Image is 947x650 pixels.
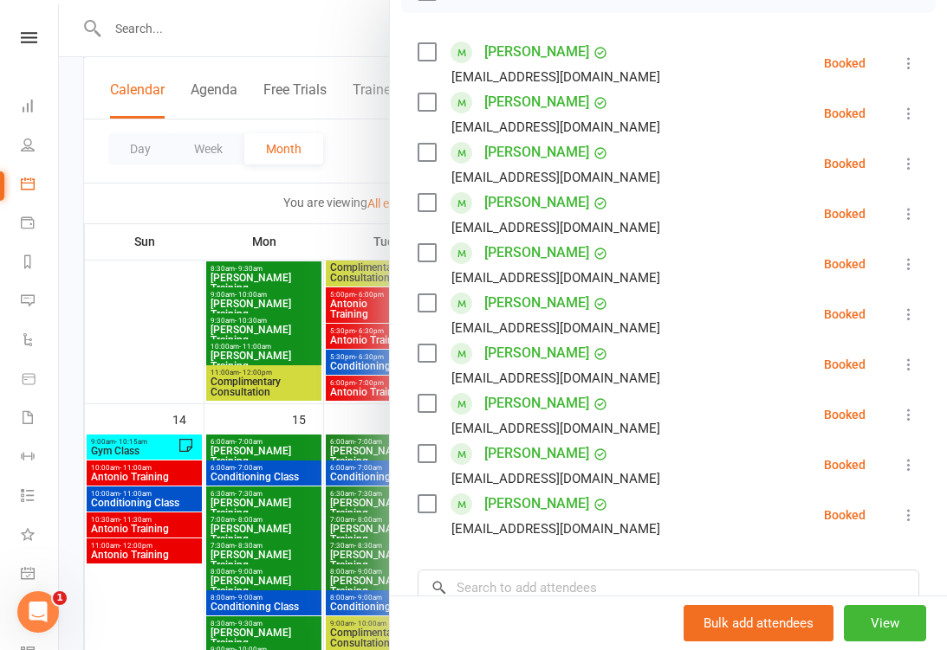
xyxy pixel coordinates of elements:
div: [EMAIL_ADDRESS][DOMAIN_NAME] [451,317,660,339]
a: [PERSON_NAME] [484,189,589,216]
button: Bulk add attendees [684,605,833,641]
button: View [844,605,926,641]
a: Product Sales [21,361,60,400]
input: Search to add attendees [418,570,919,606]
a: What's New [21,517,60,556]
a: [PERSON_NAME] [484,88,589,116]
div: [EMAIL_ADDRESS][DOMAIN_NAME] [451,267,660,289]
div: [EMAIL_ADDRESS][DOMAIN_NAME] [451,66,660,88]
div: [EMAIL_ADDRESS][DOMAIN_NAME] [451,518,660,540]
a: [PERSON_NAME] [484,289,589,317]
a: Calendar [21,166,60,205]
div: Booked [824,258,866,270]
a: People [21,127,60,166]
div: [EMAIL_ADDRESS][DOMAIN_NAME] [451,116,660,138]
span: 1 [53,591,67,605]
div: Booked [824,158,866,170]
div: Booked [824,107,866,119]
div: Booked [824,358,866,370]
a: [PERSON_NAME] [484,138,589,166]
a: Payments [21,205,60,244]
a: [PERSON_NAME] [484,38,589,66]
div: [EMAIL_ADDRESS][DOMAIN_NAME] [451,417,660,440]
div: [EMAIL_ADDRESS][DOMAIN_NAME] [451,467,660,490]
iframe: Intercom live chat [17,591,59,633]
div: Booked [824,509,866,521]
div: [EMAIL_ADDRESS][DOMAIN_NAME] [451,367,660,389]
div: [EMAIL_ADDRESS][DOMAIN_NAME] [451,216,660,239]
div: [EMAIL_ADDRESS][DOMAIN_NAME] [451,166,660,189]
div: Booked [824,459,866,471]
a: [PERSON_NAME] [484,389,589,417]
a: [PERSON_NAME] [484,239,589,267]
div: Booked [824,208,866,220]
div: Booked [824,308,866,320]
div: Booked [824,409,866,421]
div: Booked [824,57,866,69]
a: Dashboard [21,88,60,127]
a: [PERSON_NAME] [484,440,589,467]
a: General attendance kiosk mode [21,556,60,595]
a: [PERSON_NAME] [484,339,589,367]
a: Reports [21,244,60,283]
a: [PERSON_NAME] [484,490,589,518]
